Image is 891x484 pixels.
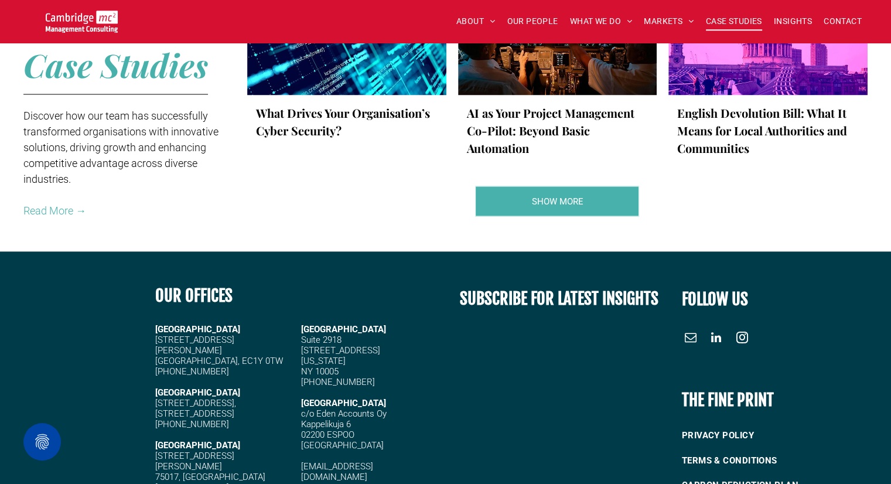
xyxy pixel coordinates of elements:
[155,323,240,334] strong: [GEOGRAPHIC_DATA]
[155,418,229,429] span: [PHONE_NUMBER]
[450,12,501,30] a: ABOUT
[301,461,373,482] a: [EMAIL_ADDRESS][DOMAIN_NAME]
[301,408,387,450] span: c/o Eden Accounts Oy Kappelikuja 6 02200 ESPOO [GEOGRAPHIC_DATA]
[638,12,699,30] a: MARKETS
[301,323,386,334] span: [GEOGRAPHIC_DATA]
[733,328,751,349] a: instagram
[532,186,583,216] span: SHOW MORE
[23,204,86,216] a: Read More →
[301,334,342,345] span: Suite 2918
[301,366,339,376] span: NY 10005
[682,328,699,349] a: email
[155,387,240,397] strong: [GEOGRAPHIC_DATA]
[818,12,868,30] a: CONTACT
[46,12,118,25] a: Your Business Transformed | Cambridge Management Consulting
[23,42,208,86] strong: Case Studies
[682,288,748,309] font: FOLLOW US
[467,104,648,156] a: AI as Your Project Management Co-Pilot: Beyond Basic Automation
[155,471,265,482] span: 75017, [GEOGRAPHIC_DATA]
[155,408,234,418] span: [STREET_ADDRESS]
[682,448,841,473] a: TERMS & CONDITIONS
[475,186,639,216] a: Your Business Transformed | Cambridge Management Consulting
[301,355,346,366] span: [US_STATE]
[301,376,375,387] span: [PHONE_NUMBER]
[501,12,564,30] a: OUR PEOPLE
[768,12,818,30] a: INSIGHTS
[155,285,233,305] b: OUR OFFICES
[564,12,639,30] a: WHAT WE DO
[682,389,774,410] b: THE FINE PRINT
[155,439,240,450] strong: [GEOGRAPHIC_DATA]
[700,12,768,30] a: CASE STUDIES
[708,328,725,349] a: linkedin
[256,104,438,139] a: What Drives Your Organisation’s Cyber Security?
[682,422,841,448] a: PRIVACY POLICY
[706,12,762,30] span: CASE STUDIES
[46,11,118,33] img: Go to Homepage
[301,345,380,355] span: [STREET_ADDRESS]
[23,109,219,185] span: Discover how our team has successfully transformed organisations with innovative solutions, drivi...
[155,397,236,408] span: [STREET_ADDRESS],
[677,104,859,156] a: English Devolution Bill: What It Means for Local Authorities and Communities
[155,334,283,366] span: [STREET_ADDRESS][PERSON_NAME] [GEOGRAPHIC_DATA], EC1Y 0TW
[155,366,229,376] span: [PHONE_NUMBER]
[301,397,386,408] span: [GEOGRAPHIC_DATA]
[155,450,234,471] span: [STREET_ADDRESS][PERSON_NAME]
